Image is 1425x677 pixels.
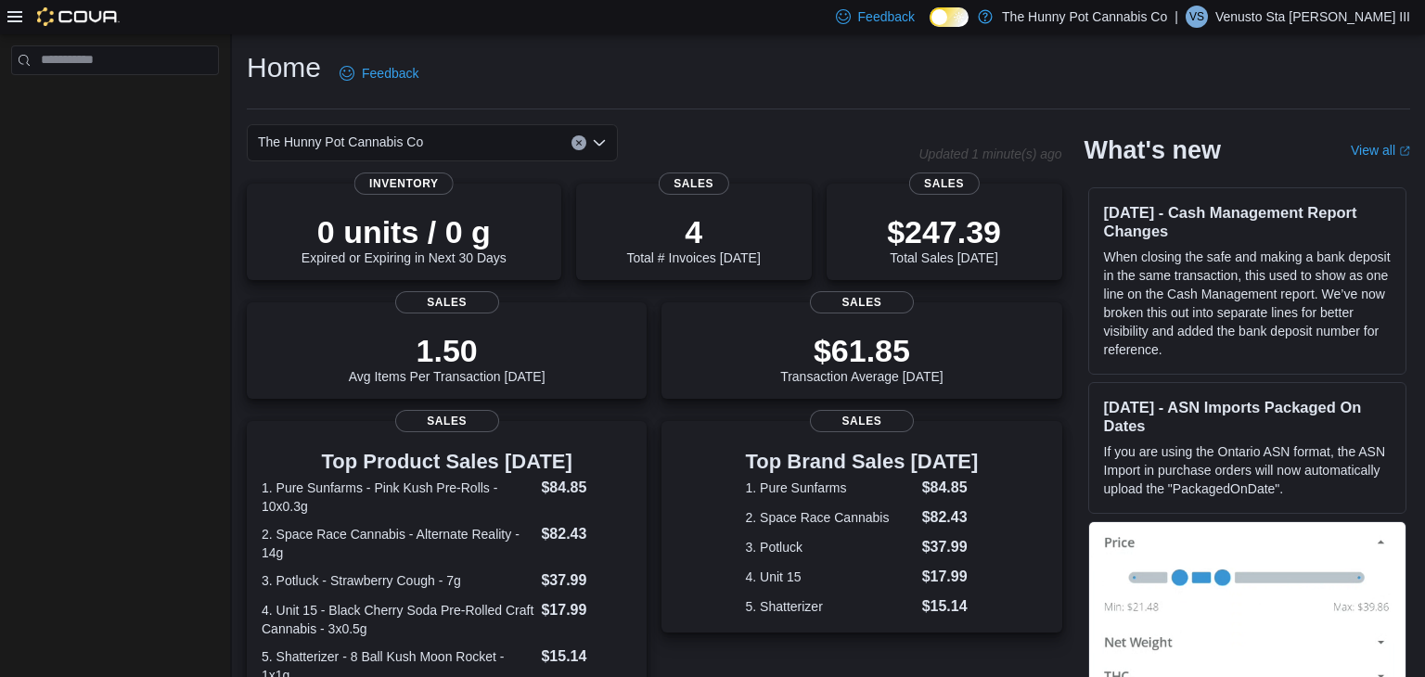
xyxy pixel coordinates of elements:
[1215,6,1410,28] p: Venusto Sta [PERSON_NAME] III
[571,135,586,150] button: Clear input
[258,131,423,153] span: The Hunny Pot Cannabis Co
[922,566,979,588] dd: $17.99
[302,213,507,265] div: Expired or Expiring in Next 30 Days
[858,7,915,26] span: Feedback
[780,332,944,384] div: Transaction Average [DATE]
[922,595,979,618] dd: $15.14
[541,599,632,621] dd: $17.99
[908,172,979,195] span: Sales
[887,213,1001,265] div: Total Sales [DATE]
[354,172,454,195] span: Inventory
[37,7,120,26] img: Cova
[1399,146,1410,157] svg: External link
[1186,6,1208,28] div: Venusto Sta Maria III
[592,135,607,150] button: Open list of options
[247,49,321,86] h1: Home
[746,538,915,556] dt: 3. Potluck
[1002,6,1167,28] p: The Hunny Pot Cannabis Co
[659,172,729,195] span: Sales
[746,479,915,497] dt: 1. Pure Sunfarms
[930,7,969,27] input: Dark Mode
[810,410,914,432] span: Sales
[1175,6,1178,28] p: |
[780,332,944,369] p: $61.85
[349,332,546,384] div: Avg Items Per Transaction [DATE]
[1351,143,1410,158] a: View allExternal link
[930,27,931,28] span: Dark Mode
[922,506,979,529] dd: $82.43
[626,213,760,250] p: 4
[541,645,632,668] dd: $15.14
[922,536,979,558] dd: $37.99
[746,451,979,473] h3: Top Brand Sales [DATE]
[541,477,632,499] dd: $84.85
[541,523,632,545] dd: $82.43
[746,597,915,616] dt: 5. Shatterizer
[362,64,418,83] span: Feedback
[918,147,1061,161] p: Updated 1 minute(s) ago
[746,568,915,586] dt: 4. Unit 15
[262,571,533,590] dt: 3. Potluck - Strawberry Cough - 7g
[262,601,533,638] dt: 4. Unit 15 - Black Cherry Soda Pre-Rolled Craft Cannabis - 3x0.5g
[1104,398,1391,435] h3: [DATE] - ASN Imports Packaged On Dates
[395,410,499,432] span: Sales
[1104,442,1391,498] p: If you are using the Ontario ASN format, the ASN Import in purchase orders will now automatically...
[262,451,632,473] h3: Top Product Sales [DATE]
[302,213,507,250] p: 0 units / 0 g
[1104,203,1391,240] h3: [DATE] - Cash Management Report Changes
[1104,248,1391,359] p: When closing the safe and making a bank deposit in the same transaction, this used to show as one...
[395,291,499,313] span: Sales
[262,525,533,562] dt: 2. Space Race Cannabis - Alternate Reality - 14g
[11,79,219,123] nav: Complex example
[922,477,979,499] dd: $84.85
[626,213,760,265] div: Total # Invoices [DATE]
[746,508,915,527] dt: 2. Space Race Cannabis
[262,479,533,516] dt: 1. Pure Sunfarms - Pink Kush Pre-Rolls - 10x0.3g
[810,291,914,313] span: Sales
[541,569,632,592] dd: $37.99
[887,213,1001,250] p: $247.39
[1189,6,1204,28] span: VS
[349,332,546,369] p: 1.50
[332,55,426,92] a: Feedback
[1085,135,1221,165] h2: What's new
